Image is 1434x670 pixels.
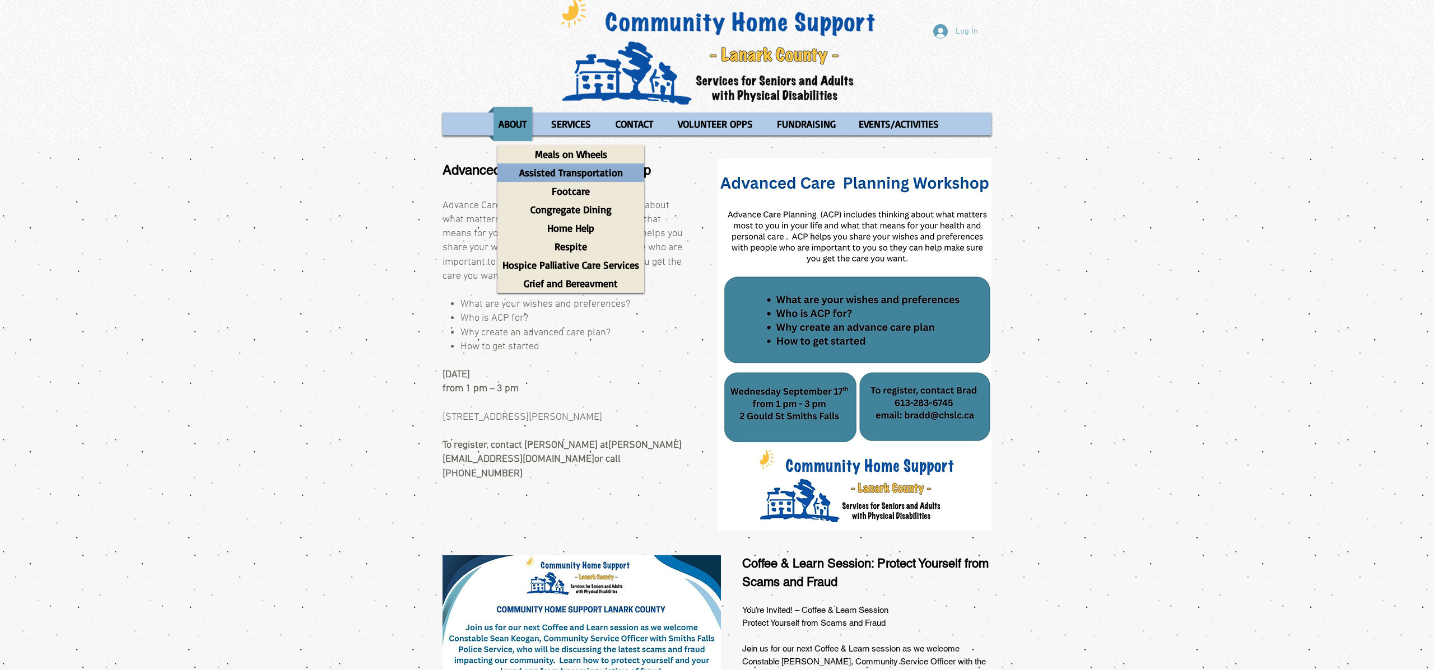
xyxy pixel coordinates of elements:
span: Why create an advanced care plan? [460,327,611,339]
button: Log In [925,21,986,42]
a: SERVICES [541,107,602,141]
img: Advanced-Care-Planning-seminar.png [718,158,991,531]
span: Log In [952,26,982,38]
a: Footcare [497,182,644,200]
p: VOLUNTEER OPPS [673,107,758,141]
p: Grief and Bereavment [519,274,623,293]
span: Coffee & Learn Session: Protect Yourself from Scams and Fraud [742,556,989,589]
a: FUNDRAISING [766,107,845,141]
span: To register, contact [PERSON_NAME] at or call [PHONE_NUMBER] [443,439,682,479]
a: Hospice Palliative Care Services [497,256,644,274]
a: Assisted Transportation [497,163,644,182]
p: ABOUT [493,107,532,141]
a: CONTACT [604,107,664,141]
span: Advance Care Planning (ACP) includes thinking about what matters most to you in your life and wha... [443,200,683,282]
p: EVENTS/ACTIVITIES [854,107,944,141]
a: EVENTS/ACTIVITIES [848,107,949,141]
nav: Site [443,107,991,141]
p: Respite [550,237,592,256]
span: Advanced Care Planning Workshop [443,162,651,177]
a: Congregate Dining [497,200,644,219]
p: Congregate Dining [525,200,617,219]
a: ABOUT [488,107,538,141]
a: Grief and Bereavment [497,274,644,293]
p: SERVICES [546,107,596,141]
a: Meals on Wheels [497,145,644,163]
span: Who is ACP for? [460,312,528,324]
span: What are your wishes and preferences? [460,298,630,310]
p: CONTACT [611,107,658,141]
p: Meals on Wheels [530,145,612,163]
span: [STREET_ADDRESS][PERSON_NAME] [443,411,602,423]
p: Footcare [547,182,595,200]
span: How to get started ​ [460,341,539,353]
p: FUNDRAISING [772,107,841,141]
p: Assisted Transportation [514,163,628,182]
a: VOLUNTEER OPPS [667,107,763,141]
span: [DATE] from 1 pm – 3 pm [443,369,519,395]
a: Respite [497,237,644,256]
a: Home Help [497,219,644,237]
p: Home Help [542,219,599,237]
